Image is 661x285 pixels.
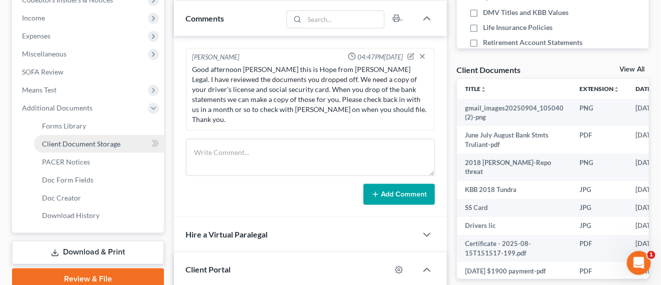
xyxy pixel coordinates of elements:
[457,153,571,181] td: 2018 [PERSON_NAME]-Repo threat
[571,235,628,262] td: PDF
[571,199,628,217] td: JPG
[34,117,164,135] a: Forms Library
[14,63,164,81] a: SOFA Review
[34,153,164,171] a: PACER Notices
[22,49,66,58] span: Miscellaneous
[12,241,164,264] a: Download & Print
[22,85,56,94] span: Means Test
[34,189,164,207] a: Doc Creator
[571,153,628,181] td: PNG
[457,64,521,75] div: Client Documents
[457,235,571,262] td: Certificate - 2025-08-15T151517-199.pdf
[42,157,90,166] span: PACER Notices
[571,262,628,280] td: PDF
[457,217,571,235] td: Drivers lic
[483,7,568,17] span: DMV Titles and KBB Values
[42,211,99,220] span: Download History
[22,103,92,112] span: Additional Documents
[42,121,86,130] span: Forms Library
[480,86,486,92] i: unfold_more
[34,207,164,225] a: Download History
[571,126,628,153] td: PDF
[363,184,435,205] button: Add Comment
[457,126,571,153] td: June July August Bank Stmts Truliant-pdf
[571,181,628,199] td: JPG
[358,52,403,62] span: 04:47PM[DATE]
[457,262,571,280] td: [DATE] $1900 payment-pdf
[186,265,231,274] span: Client Portal
[192,52,240,62] div: [PERSON_NAME]
[627,251,651,275] iframe: Intercom live chat
[186,230,268,239] span: Hire a Virtual Paralegal
[483,22,552,32] span: Life Insurance Policies
[483,37,582,47] span: Retirement Account Statements
[571,99,628,126] td: PNG
[457,99,571,126] td: gmail_images20250904_105040 (2)-png
[42,175,93,184] span: Doc Form Fields
[42,193,81,202] span: Doc Creator
[34,135,164,153] a: Client Document Storage
[42,139,120,148] span: Client Document Storage
[304,11,384,28] input: Search...
[22,13,45,22] span: Income
[22,31,50,40] span: Expenses
[620,66,645,73] a: View All
[34,171,164,189] a: Doc Form Fields
[186,13,224,23] span: Comments
[614,86,620,92] i: unfold_more
[571,217,628,235] td: JPG
[465,85,486,92] a: Titleunfold_more
[22,67,63,76] span: SOFA Review
[579,85,620,92] a: Extensionunfold_more
[192,64,428,124] div: Good afternoon [PERSON_NAME] this is Hope from [PERSON_NAME] Legal. I have reviewed the documents...
[457,181,571,199] td: KBB 2018 Tundra
[647,251,655,259] span: 1
[457,199,571,217] td: SS Card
